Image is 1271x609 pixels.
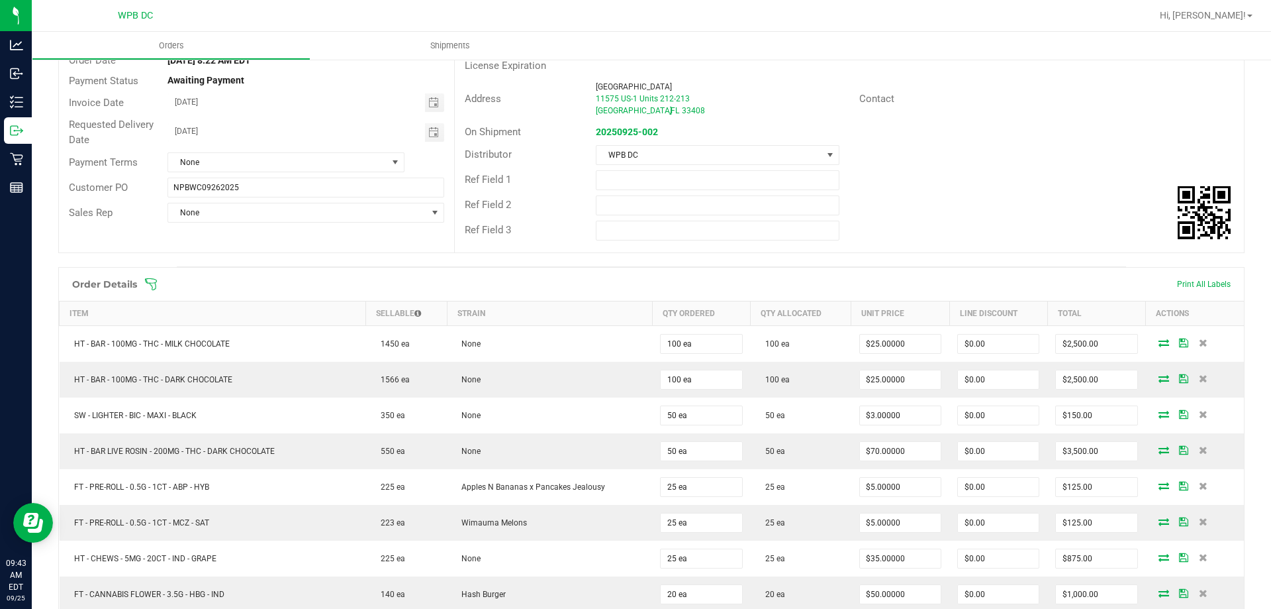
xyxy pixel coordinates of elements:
[68,375,232,384] span: HT - BAR - 100MG - THC - DARK CHOCOLATE
[661,370,741,389] input: 0
[374,482,405,492] span: 225 ea
[455,554,481,563] span: None
[1056,335,1137,353] input: 0
[69,119,154,146] span: Requested Delivery Date
[374,518,405,527] span: 223 ea
[860,549,941,568] input: 0
[1174,482,1194,490] span: Save Order Detail
[1194,410,1213,418] span: Delete Order Detail
[759,590,785,599] span: 20 ea
[1056,406,1137,425] input: 0
[759,554,785,563] span: 25 ea
[465,199,511,211] span: Ref Field 2
[1056,478,1137,496] input: 0
[596,94,690,103] span: 11575 US-1 Units 212-213
[6,593,26,603] p: 09/25
[141,40,202,52] span: Orders
[32,32,310,60] a: Orders
[958,514,1039,532] input: 0
[1174,518,1194,526] span: Save Order Detail
[859,93,894,105] span: Contact
[167,55,251,66] strong: [DATE] 8:22 AM EDT
[1178,186,1231,239] qrcode: 12001856
[596,106,672,115] span: [GEOGRAPHIC_DATA]
[1047,301,1145,325] th: Total
[1194,374,1213,382] span: Delete Order Detail
[1194,589,1213,597] span: Delete Order Detail
[465,148,512,160] span: Distributor
[310,32,589,60] a: Shipments
[374,411,405,420] span: 350 ea
[455,447,481,456] span: None
[1194,482,1213,490] span: Delete Order Detail
[465,224,511,236] span: Ref Field 3
[374,447,405,456] span: 550 ea
[374,590,405,599] span: 140 ea
[1146,301,1244,325] th: Actions
[759,518,785,527] span: 25 ea
[1056,514,1137,532] input: 0
[596,127,658,137] a: 20250925-002
[10,181,23,194] inline-svg: Reports
[1056,549,1137,568] input: 0
[68,518,209,527] span: FT - PRE-ROLL - 0.5G - 1CT - MCZ - SAT
[851,301,949,325] th: Unit Price
[10,67,23,80] inline-svg: Inbound
[1174,410,1194,418] span: Save Order Detail
[374,339,410,349] span: 1450 ea
[1194,553,1213,561] span: Delete Order Detail
[455,375,481,384] span: None
[1194,446,1213,454] span: Delete Order Detail
[661,335,741,353] input: 0
[759,447,785,456] span: 50 ea
[425,93,444,112] span: Toggle calendar
[13,503,53,543] iframe: Resource center
[860,335,941,353] input: 0
[1174,339,1194,347] span: Save Order Detail
[455,482,605,492] span: Apples N Bananas x Pancakes Jealousy
[455,590,506,599] span: Hash Burger
[68,590,224,599] span: FT - CANNABIS FLOWER - 3.5G - HBG - IND
[10,124,23,137] inline-svg: Outbound
[759,482,785,492] span: 25 ea
[759,411,785,420] span: 50 ea
[860,442,941,461] input: 0
[72,279,137,290] h1: Order Details
[60,301,366,325] th: Item
[68,447,275,456] span: HT - BAR LIVE ROSIN - 200MG - THC - DARK CHOCOLATE
[167,75,244,85] strong: Awaiting Payment
[447,301,652,325] th: Strain
[596,82,672,91] span: [GEOGRAPHIC_DATA]
[10,38,23,52] inline-svg: Analytics
[1056,585,1137,604] input: 0
[1174,446,1194,454] span: Save Order Detail
[455,411,481,420] span: None
[682,106,705,115] span: 33408
[671,106,679,115] span: FL
[958,370,1039,389] input: 0
[661,406,741,425] input: 0
[69,182,128,194] span: Customer PO
[652,301,750,325] th: Qty Ordered
[661,478,741,496] input: 0
[68,411,197,420] span: SW - LIGHTER - BIC - MAXI - BLACK
[1056,442,1137,461] input: 0
[465,126,521,138] span: On Shipment
[69,97,124,109] span: Invoice Date
[759,375,790,384] span: 100 ea
[10,152,23,166] inline-svg: Retail
[69,156,138,168] span: Payment Terms
[1178,186,1231,239] img: Scan me!
[958,585,1039,604] input: 0
[374,554,405,563] span: 225 ea
[1056,370,1137,389] input: 0
[860,406,941,425] input: 0
[958,406,1039,425] input: 0
[661,442,741,461] input: 0
[661,549,741,568] input: 0
[168,153,387,172] span: None
[425,123,444,142] span: Toggle calendar
[465,93,501,105] span: Address
[1194,518,1213,526] span: Delete Order Detail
